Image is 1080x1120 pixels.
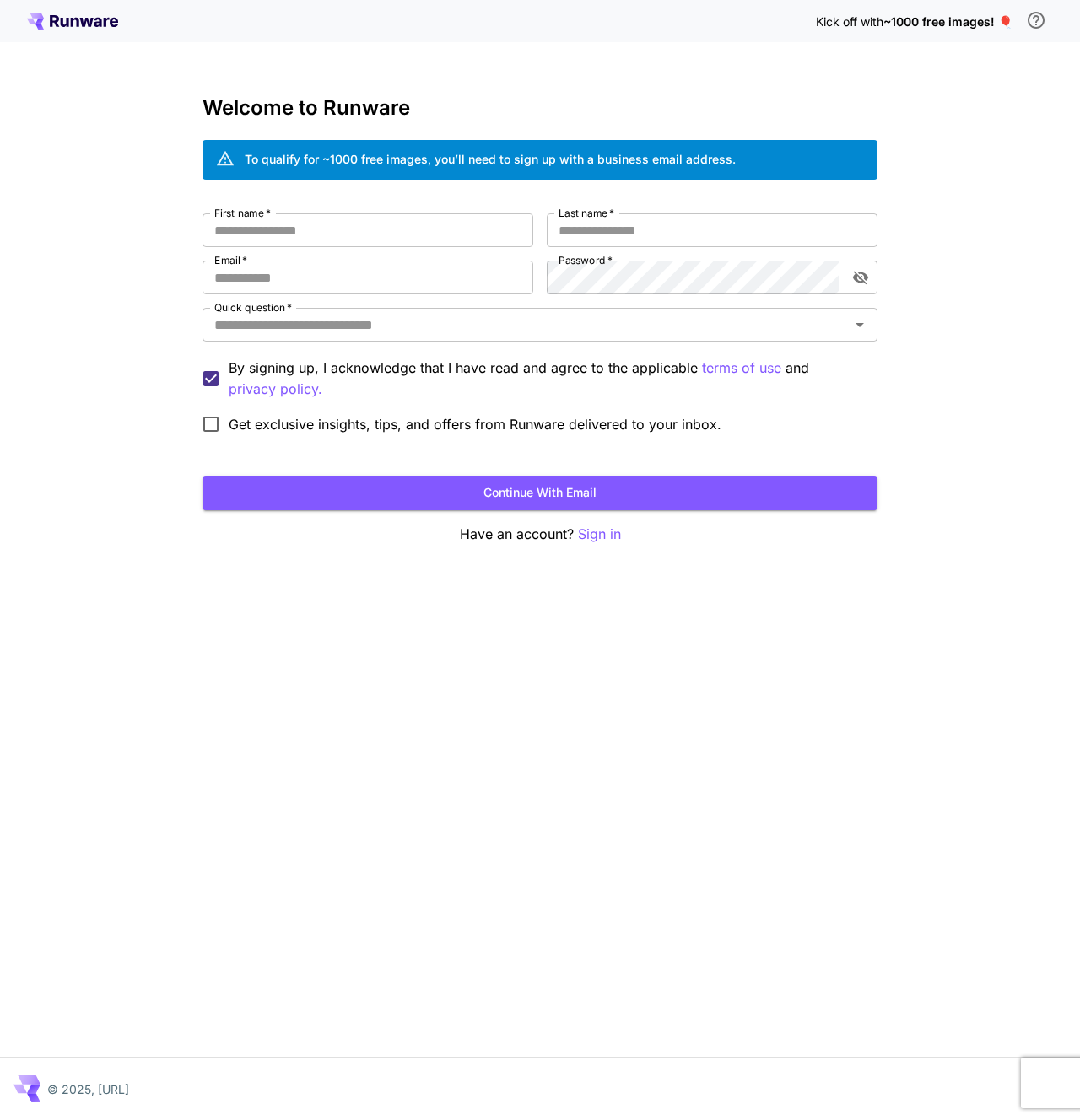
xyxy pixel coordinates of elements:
span: Kick off with [816,14,883,29]
button: Sign in [578,524,621,545]
p: © 2025, [URL] [47,1080,129,1098]
p: privacy policy. [229,379,322,400]
p: Have an account? [202,524,877,545]
button: By signing up, I acknowledge that I have read and agree to the applicable and privacy policy. [702,358,781,379]
label: First name [214,206,271,220]
p: By signing up, I acknowledge that I have read and agree to the applicable and [229,358,864,400]
button: Open [848,313,872,337]
span: ~1000 free images! 🎈 [883,14,1012,29]
label: Quick question [214,300,292,315]
label: Password [559,253,613,267]
button: Continue with email [202,476,877,510]
p: terms of use [702,358,781,379]
button: By signing up, I acknowledge that I have read and agree to the applicable terms of use and [229,379,322,400]
label: Email [214,253,247,267]
div: To qualify for ~1000 free images, you’ll need to sign up with a business email address. [245,150,736,168]
button: In order to qualify for free credit, you need to sign up with a business email address and click ... [1019,3,1053,37]
span: Get exclusive insights, tips, and offers from Runware delivered to your inbox. [229,414,721,434]
label: Last name [559,206,614,220]
h3: Welcome to Runware [202,96,877,120]
button: toggle password visibility [845,262,876,293]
